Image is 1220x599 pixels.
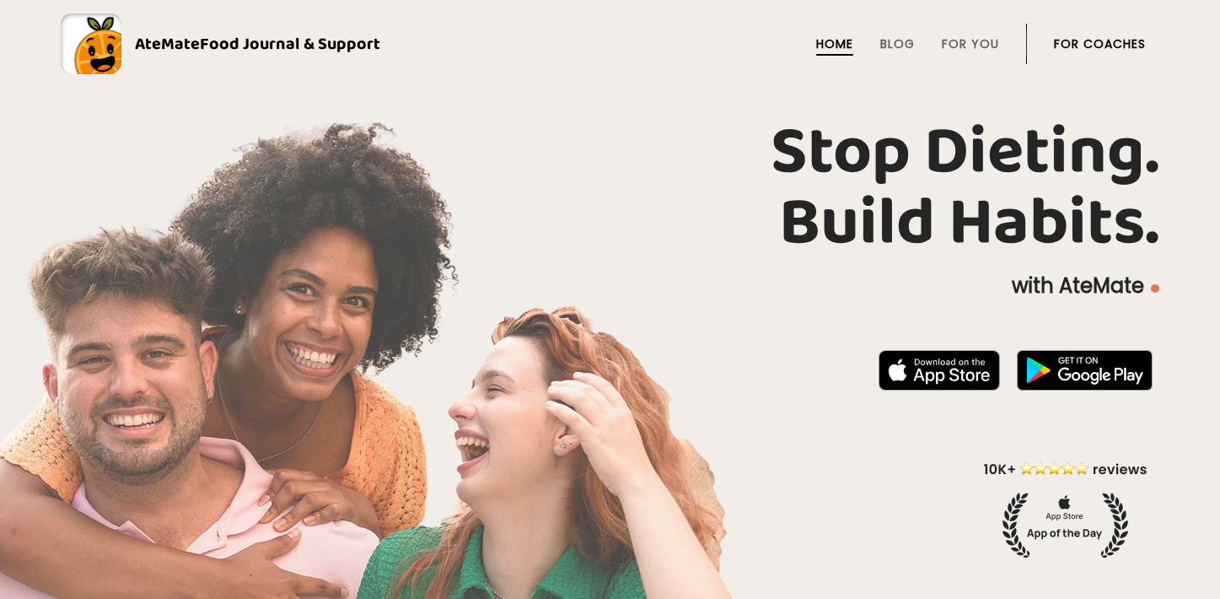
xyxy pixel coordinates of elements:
a: Blog [880,37,915,51]
p: with AteMate [61,273,1159,299]
img: badge-download-apple.svg [879,350,1000,391]
img: badge-download-google.png [1017,350,1153,391]
div: AteMate [121,30,380,57]
a: Home [816,37,853,51]
h1: Stop Dieting. Build Habits. [61,117,1159,259]
a: For Coaches [1054,37,1146,51]
a: For You [942,37,999,51]
img: home-hero-appoftheday.png [971,459,1159,558]
a: AteMateFood Journal & Support [61,13,1159,74]
span: Food Journal & Support [200,30,380,57]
